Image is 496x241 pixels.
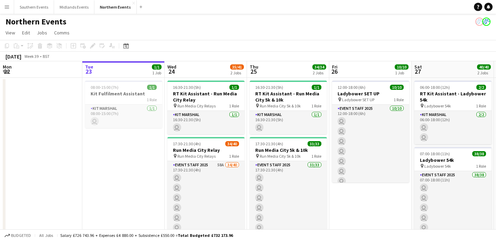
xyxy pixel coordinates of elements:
[250,64,258,70] span: Thu
[37,30,47,36] span: Jobs
[312,64,326,70] span: 34/34
[342,97,374,102] span: Ladybower SET UP
[167,111,245,134] app-card-role: Kit Marshal1/116:30-21:30 (5h)
[85,64,93,70] span: Tue
[22,30,30,36] span: Edit
[54,30,70,36] span: Comms
[414,64,422,70] span: Sat
[147,97,157,102] span: 1 Role
[167,64,176,70] span: Wed
[2,67,12,75] span: 22
[6,53,21,60] div: [DATE]
[14,0,54,14] button: Southern Events
[476,103,486,108] span: 1 Role
[477,64,491,70] span: 40/40
[420,85,450,90] span: 06:00-18:00 (12h)
[394,97,404,102] span: 1 Role
[178,233,233,238] span: Total Budgeted £732 173.96
[414,81,492,144] app-job-card: 06:00-18:00 (12h)2/2RT Kit Assistant - Ladybower 54k Ladybower 54k1 RoleKit Marshal2/206:00-18:00...
[255,141,283,146] span: 17:30-21:30 (4h)
[94,0,137,14] button: Northern Events
[249,67,258,75] span: 25
[43,54,50,59] div: BST
[332,81,409,182] app-job-card: 12:00-18:00 (6h)10/10Ladybower SET UP Ladybower SET UP1 RoleEvent Staff 202510/1012:00-18:00 (6h)
[19,28,33,37] a: Edit
[311,154,321,159] span: 1 Role
[152,70,161,75] div: 1 Job
[332,64,338,70] span: Fri
[147,85,157,90] span: 1/1
[152,64,162,70] span: 1/1
[250,91,327,103] h3: RT Kit Assistant - Run Media City 5k & 10k
[229,103,239,108] span: 1 Role
[60,233,233,238] div: Salary £726 743.96 + Expenses £4 880.00 + Subsistence £550.00 =
[34,28,50,37] a: Jobs
[85,105,162,128] app-card-role: Kit Marshal1/108:00-15:00 (7h)
[250,137,327,239] app-job-card: 17:30-21:30 (4h)33/33Run Media City 5k & 10k Run Media City 5k & 10k1 RoleEvent Staff 202533/3317...
[332,91,409,97] h3: Ladybower SET UP
[85,91,162,97] h3: Kit Fulfilment Assistant
[177,154,216,159] span: Run Media City Relays
[313,70,326,75] div: 2 Jobs
[177,103,216,108] span: Run Media City Relays
[420,151,450,156] span: 07:00-18:00 (11h)
[395,64,409,70] span: 10/10
[332,105,409,218] app-card-role: Event Staff 202510/1012:00-18:00 (6h)
[255,85,283,90] span: 16:30-21:30 (5h)
[477,70,490,75] div: 2 Jobs
[173,85,201,90] span: 16:30-21:30 (5h)
[260,154,301,159] span: Run Media City 5k & 10k
[414,111,492,144] app-card-role: Kit Marshal2/206:00-18:00 (12h)
[338,85,365,90] span: 12:00-18:00 (6h)
[91,85,118,90] span: 08:00-15:00 (7h)
[482,18,490,26] app-user-avatar: RunThrough Events
[167,147,245,153] h3: Run Media City Relay
[472,151,486,156] span: 38/38
[11,233,31,238] span: Budgeted
[167,91,245,103] h3: RT Kit Assistant - Run Media City Relay
[3,28,18,37] a: View
[84,67,93,75] span: 23
[54,0,94,14] button: Midlands Events
[23,54,40,59] span: Week 39
[311,103,321,108] span: 1 Role
[230,64,244,70] span: 35/41
[413,67,422,75] span: 27
[3,64,12,70] span: Mon
[424,103,451,108] span: Ladybower 54k
[395,70,408,75] div: 1 Job
[51,28,72,37] a: Comms
[225,141,239,146] span: 34/40
[414,157,492,163] h3: Ladybower 54k
[167,137,245,239] app-job-card: 17:30-21:30 (4h)34/40Run Media City Relay Run Media City Relays1 RoleEvent Staff 202558A34/4017:3...
[229,154,239,159] span: 1 Role
[250,81,327,134] app-job-card: 16:30-21:30 (5h)1/1RT Kit Assistant - Run Media City 5k & 10k Run Media City 5k & 10k1 RoleKit Ma...
[475,18,484,26] app-user-avatar: RunThrough Events
[250,147,327,153] h3: Run Media City 5k & 10k
[6,30,15,36] span: View
[173,141,201,146] span: 17:30-21:30 (4h)
[308,141,321,146] span: 33/33
[390,85,404,90] span: 10/10
[6,17,66,27] h1: Northern Events
[167,81,245,134] app-job-card: 16:30-21:30 (5h)1/1RT Kit Assistant - Run Media City Relay Run Media City Relays1 RoleKit Marshal...
[38,233,54,238] span: All jobs
[424,164,451,169] span: Ladybower 54k
[312,85,321,90] span: 1/1
[476,164,486,169] span: 1 Role
[85,81,162,128] app-job-card: 08:00-15:00 (7h)1/1Kit Fulfilment Assistant1 RoleKit Marshal1/108:00-15:00 (7h)
[166,67,176,75] span: 24
[260,103,301,108] span: Run Media City 5k & 10k
[3,232,32,239] button: Budgeted
[230,70,244,75] div: 2 Jobs
[414,91,492,103] h3: RT Kit Assistant - Ladybower 54k
[476,85,486,90] span: 2/2
[229,85,239,90] span: 1/1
